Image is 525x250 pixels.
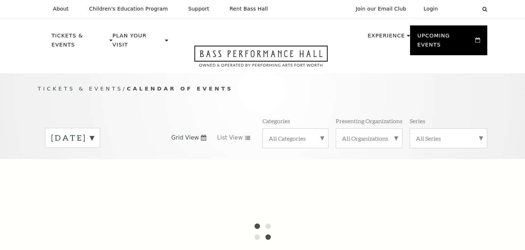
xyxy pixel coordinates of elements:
label: All Organizations [342,134,396,142]
p: Rent Bass Hall [230,6,268,12]
span: List View [217,134,243,142]
label: [DATE] [51,132,94,144]
span: Grid View [171,134,199,142]
p: Children's Education Program [89,6,168,12]
span: Calendar of Events [127,85,233,92]
select: Select: [450,5,475,12]
p: About [53,6,69,12]
p: Presenting Organizations [336,117,402,125]
p: Plan Your Visit [112,31,163,53]
span: Tickets & Events [38,85,123,92]
p: Experience [368,31,405,44]
label: All Series [416,134,481,142]
p: Upcoming Events [417,31,474,53]
p: / [38,84,487,93]
p: Support [188,6,209,12]
p: Categories [262,117,290,125]
p: Series [410,117,425,125]
p: Tickets & Events [51,31,108,53]
label: All Categories [269,134,322,142]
